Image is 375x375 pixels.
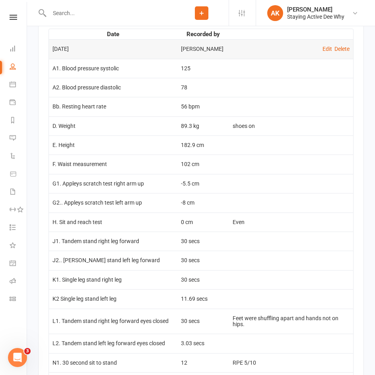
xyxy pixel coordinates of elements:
a: Reports [10,112,27,130]
td: 30 secs [177,270,229,289]
td: J1. Tandem stand right leg forward [49,232,177,251]
iframe: Intercom live chat [8,348,27,367]
td: 56 bpm [177,97,229,116]
td: -8 cm [177,193,229,212]
td: A1. Blood pressure systolic [49,59,177,78]
td: -5.5 cm [177,174,229,193]
a: Edit [323,46,332,52]
td: H. Sit and reach test [49,213,177,232]
td: F. Waist measurement [49,155,177,174]
td: K2 Single leg stand left leg [49,289,177,308]
td: Even [229,213,353,232]
td: 102 cm [177,155,229,174]
td: 30 secs [177,251,229,270]
td: G1. Appleys scratch test right arm up [49,174,177,193]
td: 12 [177,353,229,372]
td: Feet were shuffling apart and hands not on hips. [229,309,353,334]
th: Recorded by [177,29,229,39]
td: A2. Blood pressure diastolic [49,78,177,97]
td: shoes on [229,116,353,135]
input: Search... [47,8,175,19]
td: D. Weight [49,116,177,135]
td: L2. Tandem stand left leg forward eyes closed [49,334,177,353]
a: Class kiosk mode [10,291,27,309]
a: Dashboard [10,41,27,58]
td: J2.. [PERSON_NAME] stand left leg forward [49,251,177,270]
td: L1. Tandem stand right leg forward eyes closed [49,309,177,334]
div: AK [267,5,283,21]
td: N1. 30 second sit to stand [49,353,177,372]
td: E. Height [49,135,177,155]
td: 30 secs [177,232,229,251]
td: G2.. Appleys scratch test left arm up [49,193,177,212]
td: 89.3 kg [177,116,229,135]
a: Product Sales [10,166,27,184]
a: People [10,58,27,76]
a: Delete [334,46,350,52]
td: K1. Single leg stand right leg [49,270,177,289]
a: Calendar [10,76,27,94]
a: Payments [10,94,27,112]
td: 182.9 cm [177,135,229,155]
div: [DATE] [52,46,174,52]
th: Date [49,29,177,39]
td: 125 [177,59,229,78]
td: RPE 5/10 [229,353,353,372]
a: General attendance kiosk mode [10,255,27,273]
td: 0 cm [177,213,229,232]
td: 11.69 secs [177,289,229,308]
td: 30 secs [177,309,229,334]
span: 3 [24,348,31,354]
td: 3.03 secs [177,334,229,353]
div: Staying Active Dee Why [287,13,344,20]
td: 78 [177,78,229,97]
a: What's New [10,237,27,255]
div: [PERSON_NAME] [287,6,344,13]
td: Bb. Resting heart rate [49,97,177,116]
td: [PERSON_NAME] [177,39,229,58]
a: Roll call kiosk mode [10,273,27,291]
